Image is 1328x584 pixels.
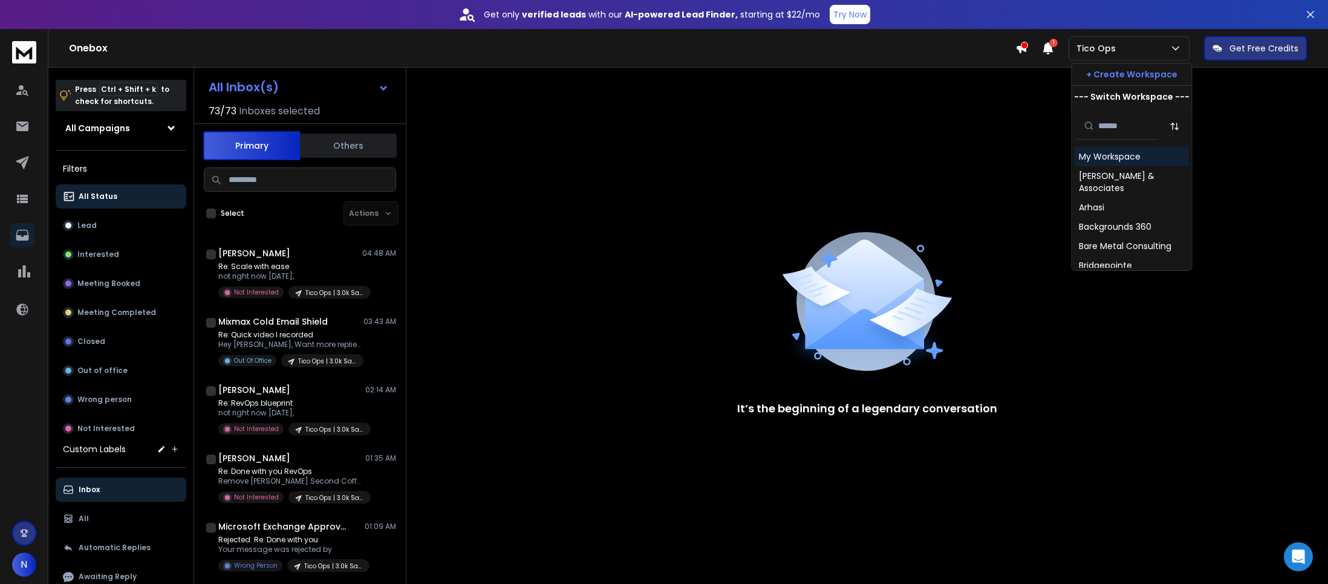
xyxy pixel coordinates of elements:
h1: [PERSON_NAME] [218,384,290,396]
p: Tico Ops | 3.0k Salesforce C-suites [305,493,363,502]
h1: All Inbox(s) [209,81,279,93]
div: Backgrounds 360 [1079,221,1151,233]
p: Lead [77,221,97,230]
button: Closed [56,329,186,354]
p: Not Interested [234,288,279,297]
p: Hey [PERSON_NAME], Want more replies to [218,340,363,349]
p: --- Switch Workspace --- [1074,91,1190,103]
button: Meeting Completed [56,300,186,325]
p: Press to check for shortcuts. [75,83,169,108]
p: + Create Workspace [1086,68,1177,80]
p: 03:43 AM [363,317,396,326]
button: Meeting Booked [56,271,186,296]
p: Get only with our starting at $22/mo [484,8,820,21]
h1: [PERSON_NAME] [218,452,290,464]
p: Re: RevOps blueprint [218,398,363,408]
p: Awaiting Reply [79,572,137,582]
p: Rejected: Re: Done with you [218,535,363,545]
p: 01:09 AM [365,522,396,531]
p: All Status [79,192,117,201]
button: All Campaigns [56,116,186,140]
button: Wrong person [56,388,186,412]
p: It’s the beginning of a legendary conversation [737,400,997,417]
h1: Onebox [69,41,1015,56]
button: Get Free Credits [1204,36,1307,60]
div: Bridgepointe Technologies [1079,259,1184,284]
button: Sort by Sort A-Z [1162,114,1186,138]
p: Automatic Replies [79,543,151,553]
div: Arhasi [1079,201,1104,213]
p: Interested [77,250,119,259]
p: Re: Done with you RevOps [218,467,363,476]
button: All Inbox(s) [199,75,399,99]
strong: verified leads [522,8,586,21]
h3: Inboxes selected [239,104,320,118]
p: Your message was rejected by [218,545,363,554]
p: Tico Ops | 3.0k Salesforce C-suites [304,562,362,571]
h1: All Campaigns [65,122,130,134]
p: Wrong person [77,395,132,404]
p: 04:48 AM [362,248,396,258]
button: All Status [56,184,186,209]
button: Out of office [56,359,186,383]
p: Out of office [77,366,128,375]
button: Not Interested [56,417,186,441]
span: 73 / 73 [209,104,236,118]
p: Not Interested [234,493,279,502]
button: Try Now [830,5,870,24]
button: Automatic Replies [56,536,186,560]
h1: Mixmax Cold Email Shield [218,316,328,328]
h1: [PERSON_NAME] [218,247,290,259]
div: [PERSON_NAME] & Associates [1079,170,1184,194]
p: not right now [DATE], [218,408,363,418]
p: Meeting Booked [77,279,140,288]
span: Ctrl + Shift + k [99,82,158,96]
h3: Custom Labels [63,443,126,455]
p: Re: Scale with ease [218,262,363,271]
p: Out Of Office [234,356,272,365]
p: Get Free Credits [1229,42,1298,54]
h3: Filters [56,160,186,177]
p: 02:14 AM [365,385,396,395]
p: All [79,514,89,524]
p: Re: Quick video I recorded [218,330,363,340]
p: Tico Ops | 3.0k Salesforce C-suites [305,288,363,297]
button: Others [300,132,397,159]
p: 01:35 AM [365,453,396,463]
p: Closed [77,337,105,346]
h1: Microsoft Exchange Approval Assistant [218,521,351,533]
p: Not Interested [77,424,135,433]
p: Remove [PERSON_NAME] Second Coffee, [218,476,363,486]
div: My Workspace [1079,151,1141,163]
p: Tico Ops | 3.0k Salesforce C-suites [305,425,363,434]
button: N [12,553,36,577]
p: Not Interested [234,424,279,433]
strong: AI-powered Lead Finder, [625,8,738,21]
p: Meeting Completed [77,308,156,317]
div: Bare Metal Consulting [1079,240,1171,252]
p: Wrong Person [234,561,278,570]
img: logo [12,41,36,63]
button: All [56,507,186,531]
button: Inbox [56,478,186,502]
p: Inbox [79,485,100,495]
button: Interested [56,242,186,267]
p: Tico Ops | 3.0k Salesforce C-suites [298,357,356,366]
label: Select [221,209,244,218]
p: not right now [DATE], [218,271,363,281]
button: + Create Workspace [1072,63,1191,85]
button: Primary [203,131,300,160]
p: Tico Ops [1076,42,1121,54]
button: Lead [56,213,186,238]
span: 1 [1049,39,1058,47]
p: Try Now [833,8,867,21]
div: Open Intercom Messenger [1284,542,1313,571]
